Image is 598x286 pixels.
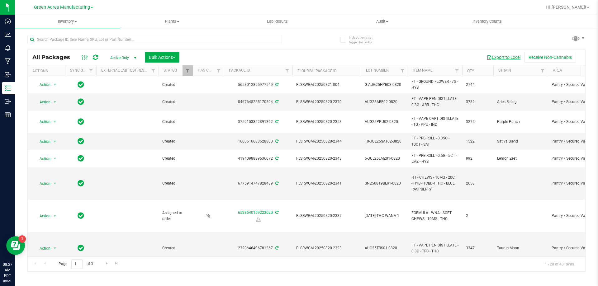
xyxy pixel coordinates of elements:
span: Action [34,244,51,253]
span: Include items not tagged for facility [349,35,380,45]
div: 2320646496781367 [223,245,293,251]
span: Purple Punch [497,119,544,125]
a: Inventory Counts [435,15,540,28]
a: External Lab Test Result [101,68,150,73]
input: Search Package ID, Item Name, SKU, Lot or Part Number... [27,35,282,44]
span: Audit [330,19,434,24]
span: In Sync [78,154,84,163]
span: Bulk Actions [149,55,175,60]
span: FORMULA - WNA - SOFT CHEWS - 10MG - THC [411,210,458,222]
span: Created [162,156,189,162]
span: Action [34,98,51,106]
span: Pantry / Secured Vault [552,99,591,105]
span: All Packages [32,54,76,61]
span: select [51,244,59,253]
span: Sativa Blend [497,138,544,144]
span: Created [162,138,189,144]
a: Filter [148,65,159,76]
span: select [51,179,59,188]
span: select [51,117,59,126]
span: Inventory Counts [464,19,510,24]
div: 4194098839536072 [223,156,293,162]
span: Inventory [15,19,120,24]
inline-svg: Manufacturing [5,58,11,64]
span: FT - VAPE PEN DISTILLATE - 0.3G - TRS - THC [411,242,458,254]
span: 1 - 20 of 43 items [540,259,579,269]
span: Pantry / Secured Vault [552,82,591,88]
span: In Sync [78,80,84,89]
div: 0467645255170594 [223,99,293,105]
a: Area [553,68,562,73]
span: 1522 [466,138,490,144]
span: Action [34,137,51,146]
span: Action [34,80,51,89]
input: 1 [71,259,83,269]
inline-svg: Inventory [5,85,11,91]
inline-svg: Reports [5,112,11,118]
a: Lot Number [366,68,388,73]
span: In Sync [78,244,84,252]
span: Created [162,99,189,105]
span: AUG25ARR02-0820 [365,99,404,105]
span: FT - GROUND FLOWER - 7G - HYB [411,79,458,91]
span: Created [162,82,189,88]
span: select [51,80,59,89]
a: Package ID [229,68,250,73]
span: [DATE]-THC-WANA-1 [365,213,404,219]
span: In Sync [78,117,84,126]
inline-svg: Monitoring [5,45,11,51]
a: Filter [397,65,408,76]
a: Item Name [413,68,433,73]
span: Page of 3 [53,259,98,269]
span: 5-JUL25LMZ01-0820 [365,156,404,162]
span: FLSRWGM-20250820-2370 [296,99,357,105]
span: AUG25PPU02-0820 [365,119,404,125]
p: 08/21 [3,279,12,283]
a: Audit [330,15,435,28]
span: Action [34,154,51,163]
p: 08:27 AM EDT [3,262,12,279]
a: 6523640159223020 [238,210,273,215]
a: Go to the last page [112,259,121,268]
span: G-AUG25HYB03-0820 [365,82,404,88]
span: 3782 [466,99,490,105]
span: 992 [466,156,490,162]
a: Filter [538,65,548,76]
a: Flourish Package ID [297,69,337,73]
span: Created [162,245,189,251]
span: Lemon Zest [497,156,544,162]
span: Pantry / Secured Vault [552,213,591,219]
a: Lab Results [225,15,330,28]
span: select [51,98,59,106]
span: Sync from Compliance System [274,82,278,87]
span: Pantry / Secured Vault [552,181,591,186]
a: Filter [214,65,224,76]
span: Pantry / Secured Vault [552,156,591,162]
a: Filter [86,65,96,76]
span: SN250819BLR1-0820 [365,181,404,186]
span: 2 [466,213,490,219]
span: Pantry / Secured Vault [552,138,591,144]
span: Created [162,119,189,125]
span: Hi, [PERSON_NAME]! [546,5,586,10]
span: 3347 [466,245,490,251]
span: Pantry / Secured Vault [552,119,591,125]
span: Action [34,117,51,126]
span: Plants [120,19,225,24]
span: select [51,154,59,163]
a: Status [164,68,177,73]
div: 3759153352391362 [223,119,293,125]
span: AUG25TRS01-0820 [365,245,404,251]
span: Sync from Compliance System [274,156,278,161]
span: Created [162,181,189,186]
span: select [51,212,59,220]
div: R&D Lab Sample [223,216,293,222]
th: Has COA [193,65,224,76]
span: Sync from Compliance System [274,139,278,143]
a: Sync Status [70,68,94,73]
a: Filter [452,65,462,76]
button: Export to Excel [483,52,524,63]
a: Filter [282,65,292,76]
span: FLSRWGM-20250820-2344 [296,138,357,144]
